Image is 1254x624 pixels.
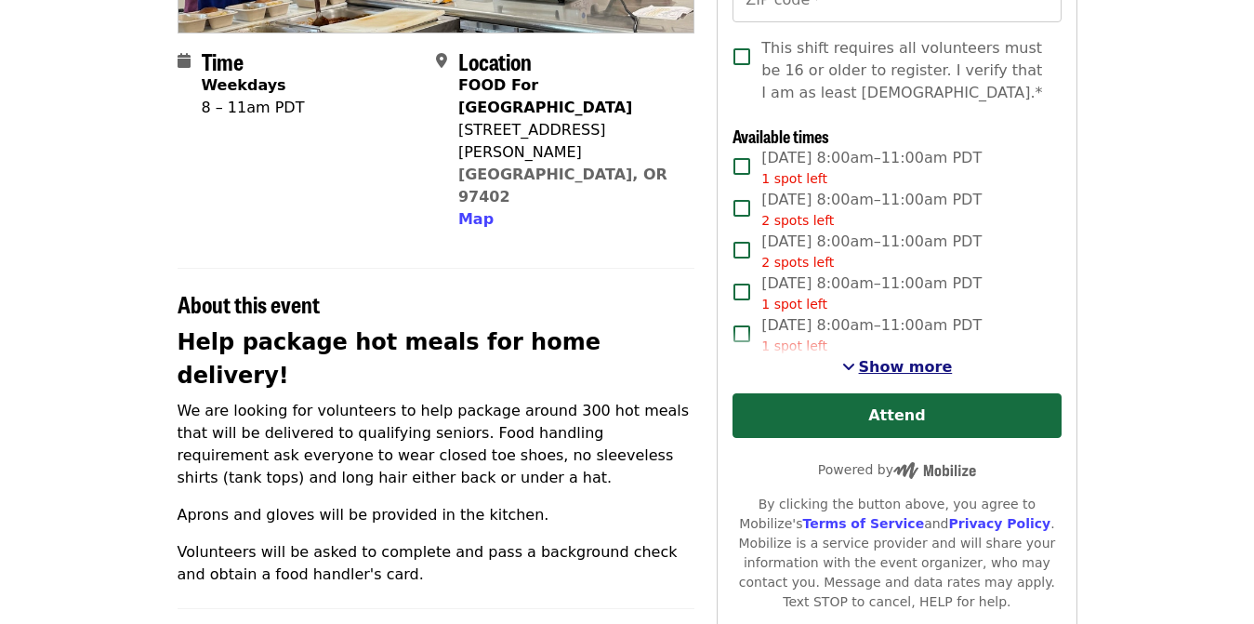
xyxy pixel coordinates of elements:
span: This shift requires all volunteers must be 16 or older to register. I verify that I am as least [... [761,37,1046,104]
span: Map [458,210,494,228]
span: [DATE] 8:00am–11:00am PDT [761,272,982,314]
a: Privacy Policy [948,516,1050,531]
span: Powered by [818,462,976,477]
span: [DATE] 8:00am–11:00am PDT [761,189,982,231]
span: 2 spots left [761,255,834,270]
a: Terms of Service [802,516,924,531]
button: Map [458,208,494,231]
span: About this event [178,287,320,320]
span: 2 spots left [761,213,834,228]
img: Powered by Mobilize [893,462,976,479]
strong: Weekdays [202,76,286,94]
button: See more timeslots [842,356,953,378]
span: Location [458,45,532,77]
div: By clicking the button above, you agree to Mobilize's and . Mobilize is a service provider and wi... [733,495,1061,612]
span: [DATE] 8:00am–11:00am PDT [761,314,982,356]
h2: Help package hot meals for home delivery! [178,325,695,392]
i: calendar icon [178,52,191,70]
p: Volunteers will be asked to complete and pass a background check and obtain a food handler's card. [178,541,695,586]
i: map-marker-alt icon [436,52,447,70]
span: Time [202,45,244,77]
span: 1 spot left [761,171,827,186]
span: [DATE] 8:00am–11:00am PDT [761,231,982,272]
button: Attend [733,393,1061,438]
span: [DATE] 8:00am–11:00am PDT [761,147,982,189]
span: Available times [733,124,829,148]
strong: FOOD For [GEOGRAPHIC_DATA] [458,76,632,116]
div: [STREET_ADDRESS][PERSON_NAME] [458,119,680,164]
p: We are looking for volunteers to help package around 300 hot meals that will be delivered to qual... [178,400,695,489]
span: Show more [859,358,953,376]
a: [GEOGRAPHIC_DATA], OR 97402 [458,166,667,206]
span: 1 spot left [761,339,827,353]
span: 1 spot left [761,297,827,312]
div: 8 – 11am PDT [202,97,305,119]
p: Aprons and gloves will be provided in the kitchen. [178,504,695,526]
